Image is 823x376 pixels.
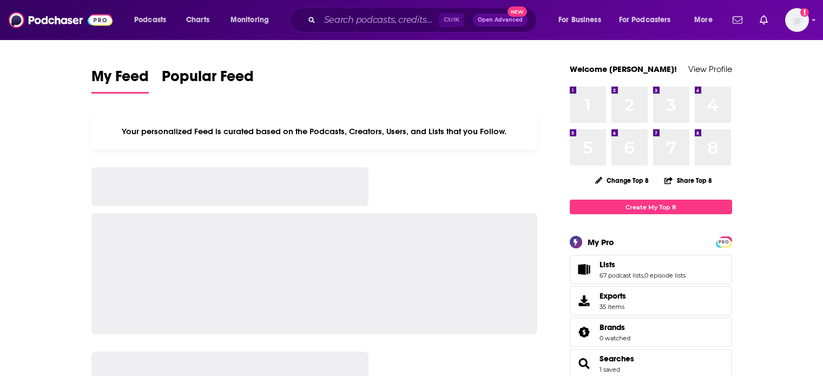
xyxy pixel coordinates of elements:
a: Brands [600,322,630,332]
a: Exports [570,286,732,315]
a: Welcome [PERSON_NAME]! [570,64,677,74]
span: Exports [600,291,626,301]
a: Charts [179,11,216,29]
a: Create My Top 8 [570,200,732,214]
img: User Profile [785,8,809,32]
span: Lists [570,255,732,284]
span: Monitoring [231,12,269,28]
span: Exports [574,293,595,308]
button: open menu [127,11,180,29]
span: , [643,272,644,279]
a: 67 podcast lists [600,272,643,279]
span: For Business [558,12,601,28]
span: 35 items [600,303,626,311]
a: My Feed [91,67,149,94]
a: Show notifications dropdown [755,11,772,29]
span: Brands [570,318,732,347]
div: My Pro [588,237,614,247]
button: open menu [687,11,726,29]
button: Change Top 8 [589,174,656,187]
a: Brands [574,325,595,340]
span: Lists [600,260,615,269]
span: Open Advanced [478,17,523,23]
input: Search podcasts, credits, & more... [320,11,439,29]
img: Podchaser - Follow, Share and Rate Podcasts [9,10,113,30]
span: For Podcasters [619,12,671,28]
button: open menu [223,11,283,29]
button: Show profile menu [785,8,809,32]
a: 1 saved [600,366,620,373]
a: Show notifications dropdown [728,11,747,29]
span: Logged in as NickG [785,8,809,32]
span: Charts [186,12,209,28]
a: Searches [600,354,634,364]
span: Ctrl K [439,13,464,27]
a: View Profile [688,64,732,74]
a: PRO [717,238,730,246]
button: Share Top 8 [664,170,713,191]
span: My Feed [91,67,149,92]
button: Open AdvancedNew [473,14,528,27]
svg: Add a profile image [800,8,809,17]
span: Popular Feed [162,67,254,92]
a: Searches [574,356,595,371]
a: Lists [600,260,686,269]
span: Brands [600,322,625,332]
button: open menu [551,11,615,29]
a: Popular Feed [162,67,254,94]
div: Search podcasts, credits, & more... [300,8,547,32]
span: More [694,12,713,28]
div: Your personalized Feed is curated based on the Podcasts, Creators, Users, and Lists that you Follow. [91,113,538,150]
span: New [508,6,527,17]
span: Podcasts [134,12,166,28]
a: 0 watched [600,334,630,342]
a: 0 episode lists [644,272,686,279]
button: open menu [612,11,687,29]
a: Lists [574,262,595,277]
